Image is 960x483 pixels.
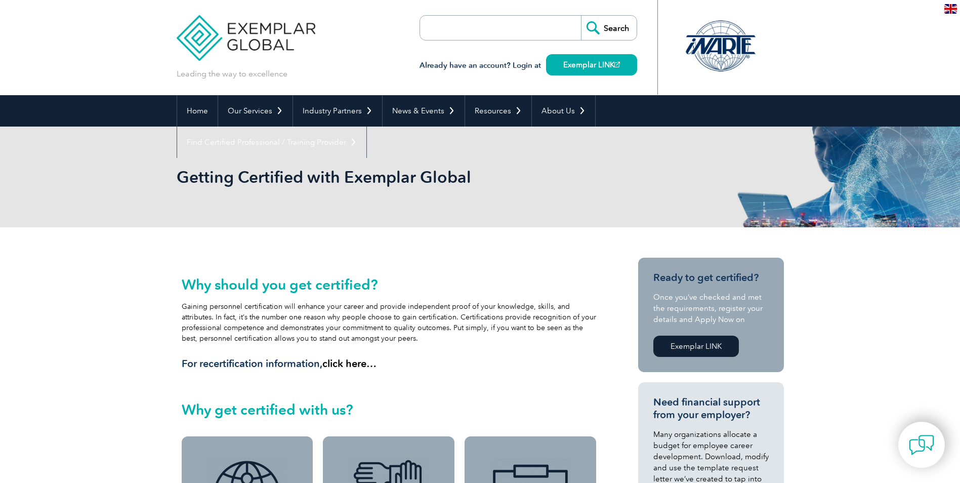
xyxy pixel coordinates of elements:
img: open_square.png [614,62,620,67]
a: About Us [532,95,595,127]
h3: Ready to get certified? [653,271,769,284]
a: Our Services [218,95,293,127]
div: Gaining personnel certification will enhance your career and provide independent proof of your kn... [182,276,597,370]
a: News & Events [383,95,465,127]
a: Exemplar LINK [546,54,637,75]
a: click here… [322,357,377,370]
a: Resources [465,95,531,127]
img: contact-chat.png [909,432,934,458]
h2: Why should you get certified? [182,276,597,293]
h1: Getting Certified with Exemplar Global [177,167,565,187]
a: Exemplar LINK [653,336,739,357]
a: Find Certified Professional / Training Provider [177,127,366,158]
h3: Need financial support from your employer? [653,396,769,421]
input: Search [581,16,637,40]
h3: For recertification information, [182,357,597,370]
p: Once you’ve checked and met the requirements, register your details and Apply Now on [653,292,769,325]
a: Home [177,95,218,127]
img: en [944,4,957,14]
h3: Already have an account? Login at [420,59,637,72]
a: Industry Partners [293,95,382,127]
p: Leading the way to excellence [177,68,287,79]
h2: Why get certified with us? [182,401,597,418]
